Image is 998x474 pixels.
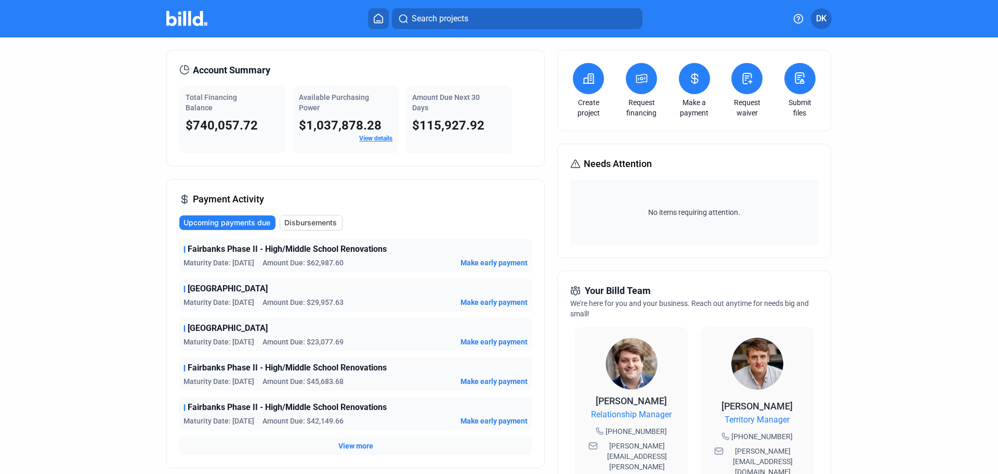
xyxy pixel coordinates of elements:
[596,395,667,406] span: [PERSON_NAME]
[284,217,337,228] span: Disbursements
[591,408,672,421] span: Relationship Manager
[731,431,793,442] span: [PHONE_NUMBER]
[731,338,783,390] img: Territory Manager
[412,93,480,112] span: Amount Due Next 30 Days
[179,215,275,230] button: Upcoming payments due
[188,322,268,335] span: [GEOGRAPHIC_DATA]
[183,337,254,347] span: Maturity Date: [DATE]
[188,243,387,255] span: Fairbanks Phase II - High/Middle School Renovations
[816,12,826,25] span: DK
[338,441,373,451] button: View more
[570,299,809,318] span: We're here for you and your business. Reach out anytime for needs big and small!
[183,297,254,308] span: Maturity Date: [DATE]
[183,416,254,426] span: Maturity Date: [DATE]
[570,97,607,118] a: Create project
[262,376,344,387] span: Amount Due: $45,683.68
[186,118,258,133] span: $740,057.72
[461,376,528,387] button: Make early payment
[606,426,667,437] span: [PHONE_NUMBER]
[782,97,818,118] a: Submit files
[188,362,387,374] span: Fairbanks Phase II - High/Middle School Renovations
[412,12,468,25] span: Search projects
[188,401,387,414] span: Fairbanks Phase II - High/Middle School Renovations
[676,97,713,118] a: Make a payment
[461,297,528,308] button: Make early payment
[262,297,344,308] span: Amount Due: $29,957.63
[188,283,268,295] span: [GEOGRAPHIC_DATA]
[280,215,343,230] button: Disbursements
[262,258,344,268] span: Amount Due: $62,987.60
[299,118,382,133] span: $1,037,878.28
[412,118,484,133] span: $115,927.92
[721,401,793,412] span: [PERSON_NAME]
[193,192,264,207] span: Payment Activity
[262,416,344,426] span: Amount Due: $42,149.66
[183,376,254,387] span: Maturity Date: [DATE]
[392,8,642,29] button: Search projects
[359,135,392,142] a: View details
[585,284,651,298] span: Your Billd Team
[584,157,652,171] span: Needs Attention
[183,258,254,268] span: Maturity Date: [DATE]
[461,258,528,268] button: Make early payment
[623,97,660,118] a: Request financing
[729,97,765,118] a: Request waiver
[461,416,528,426] button: Make early payment
[811,8,832,29] button: DK
[262,337,344,347] span: Amount Due: $23,077.69
[299,93,369,112] span: Available Purchasing Power
[183,217,270,228] span: Upcoming payments due
[606,338,658,390] img: Relationship Manager
[461,337,528,347] button: Make early payment
[725,414,790,426] span: Territory Manager
[193,63,270,78] span: Account Summary
[186,93,237,112] span: Total Financing Balance
[574,207,813,217] span: No items requiring attention.
[166,11,207,26] img: Billd Company Logo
